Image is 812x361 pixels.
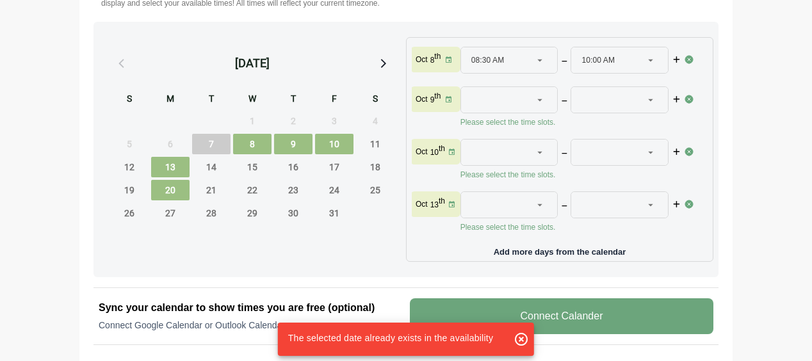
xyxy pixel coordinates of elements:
[439,197,445,205] sup: th
[233,111,272,131] span: Wednesday, October 1, 2025
[430,200,439,209] strong: 13
[315,203,353,223] span: Friday, October 31, 2025
[410,298,713,334] v-button: Connect Calander
[151,134,190,154] span: Monday, October 6, 2025
[460,170,685,180] p: Please select the time slots.
[151,157,190,177] span: Monday, October 13, 2025
[233,203,272,223] span: Wednesday, October 29, 2025
[233,180,272,200] span: Wednesday, October 22, 2025
[439,144,445,153] sup: th
[460,117,685,127] p: Please select the time slots.
[581,47,615,73] span: 10:00 AM
[110,92,149,108] div: S
[315,92,353,108] div: F
[192,203,231,223] span: Tuesday, October 28, 2025
[460,222,685,232] p: Please select the time slots.
[412,243,708,256] p: Add more days from the calendar
[192,134,231,154] span: Tuesday, October 7, 2025
[434,52,441,61] sup: th
[356,157,394,177] span: Saturday, October 18, 2025
[274,180,313,200] span: Thursday, October 23, 2025
[274,111,313,131] span: Thursday, October 2, 2025
[151,203,190,223] span: Monday, October 27, 2025
[356,180,394,200] span: Saturday, October 25, 2025
[192,92,231,108] div: T
[315,134,353,154] span: Friday, October 10, 2025
[416,94,428,104] p: Oct
[430,56,435,65] strong: 8
[233,157,272,177] span: Wednesday, October 15, 2025
[471,47,505,73] span: 08:30 AM
[315,111,353,131] span: Friday, October 3, 2025
[235,54,270,72] div: [DATE]
[274,157,313,177] span: Thursday, October 16, 2025
[110,134,149,154] span: Sunday, October 5, 2025
[151,180,190,200] span: Monday, October 20, 2025
[274,203,313,223] span: Thursday, October 30, 2025
[99,300,402,316] h2: Sync your calendar to show times you are free (optional)
[110,180,149,200] span: Sunday, October 19, 2025
[315,180,353,200] span: Friday, October 24, 2025
[274,134,313,154] span: Thursday, October 9, 2025
[430,148,439,157] strong: 10
[151,92,190,108] div: M
[434,92,441,100] sup: th
[110,203,149,223] span: Sunday, October 26, 2025
[274,92,313,108] div: T
[416,147,428,157] p: Oct
[233,134,272,154] span: Wednesday, October 8, 2025
[192,157,231,177] span: Tuesday, October 14, 2025
[99,319,402,332] p: Connect Google Calendar or Outlook Calendar
[356,111,394,131] span: Saturday, October 4, 2025
[416,199,428,209] p: Oct
[233,92,272,108] div: W
[288,333,493,343] span: The selected date already exists in the availability
[110,157,149,177] span: Sunday, October 12, 2025
[356,134,394,154] span: Saturday, October 11, 2025
[315,157,353,177] span: Friday, October 17, 2025
[416,54,428,65] p: Oct
[192,180,231,200] span: Tuesday, October 21, 2025
[430,95,435,104] strong: 9
[356,92,394,108] div: S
